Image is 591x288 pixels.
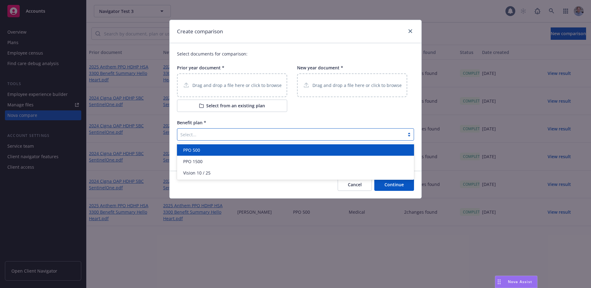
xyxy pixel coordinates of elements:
[297,73,407,97] div: Drag and drop a file here or click to browse
[177,73,287,97] div: Drag and drop a file here or click to browse
[177,100,287,112] button: Select from an existing plan
[407,27,414,35] a: close
[183,158,203,165] span: PPO 1500
[177,120,206,125] span: Benefit plan *
[495,276,537,288] button: Nova Assist
[508,279,532,284] span: Nova Assist
[183,147,200,153] span: PPO 500
[177,27,223,35] h1: Create comparison
[297,65,343,71] span: New year document *
[192,82,282,88] p: Drag and drop a file here or click to browse
[177,51,414,57] p: Select documents for comparison:
[177,65,224,71] span: Prior year document *
[338,179,372,191] button: Cancel
[183,170,211,176] span: Vision 10 / 25
[374,179,414,191] button: Continue
[495,276,503,288] div: Drag to move
[312,82,402,88] p: Drag and drop a file here or click to browse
